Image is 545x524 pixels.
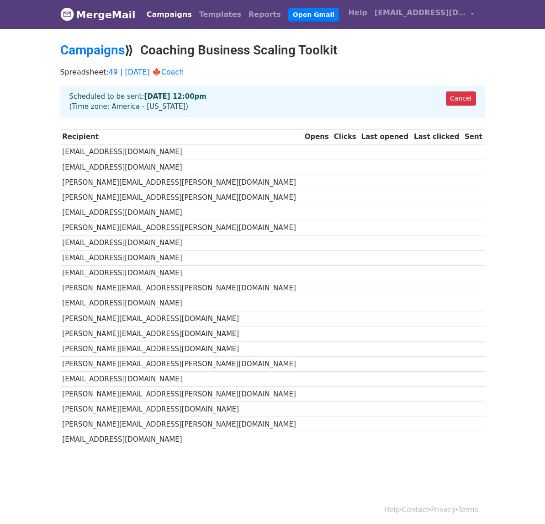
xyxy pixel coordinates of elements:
[431,506,455,514] a: Privacy
[302,129,332,144] th: Opens
[60,387,302,402] td: [PERSON_NAME][EMAIL_ADDRESS][PERSON_NAME][DOMAIN_NAME]
[60,129,302,144] th: Recipient
[144,92,206,101] strong: [DATE] 12:00pm
[60,190,302,205] td: [PERSON_NAME][EMAIL_ADDRESS][PERSON_NAME][DOMAIN_NAME]
[345,4,371,22] a: Help
[60,402,302,417] td: [PERSON_NAME][EMAIL_ADDRESS][DOMAIN_NAME]
[359,129,412,144] th: Last opened
[371,4,478,25] a: [EMAIL_ADDRESS][DOMAIN_NAME]
[384,506,400,514] a: Help
[60,67,485,77] p: Spreadsheet:
[458,506,478,514] a: Terms
[60,205,302,220] td: [EMAIL_ADDRESS][DOMAIN_NAME]
[332,129,359,144] th: Clicks
[60,5,136,24] a: MergeMail
[446,91,476,106] a: Cancel
[60,281,302,296] td: [PERSON_NAME][EMAIL_ADDRESS][PERSON_NAME][DOMAIN_NAME]
[375,7,466,18] span: [EMAIL_ADDRESS][DOMAIN_NAME]
[60,144,302,160] td: [EMAIL_ADDRESS][DOMAIN_NAME]
[60,251,302,266] td: [EMAIL_ADDRESS][DOMAIN_NAME]
[288,8,339,21] a: Open Gmail
[60,372,302,387] td: [EMAIL_ADDRESS][DOMAIN_NAME]
[60,86,485,118] div: Scheduled to be sent: (Time zone: America - [US_STATE])
[109,68,184,76] a: 49 | [DATE] 🍁Coach
[60,235,302,251] td: [EMAIL_ADDRESS][DOMAIN_NAME]
[60,220,302,235] td: [PERSON_NAME][EMAIL_ADDRESS][PERSON_NAME][DOMAIN_NAME]
[60,160,302,175] td: [EMAIL_ADDRESS][DOMAIN_NAME]
[60,43,485,58] h2: ⟫ Coaching Business Scaling Toolkit
[196,5,245,24] a: Templates
[462,129,485,144] th: Sent
[60,43,125,58] a: Campaigns
[60,341,302,356] td: [PERSON_NAME][EMAIL_ADDRESS][DOMAIN_NAME]
[60,311,302,326] td: [PERSON_NAME][EMAIL_ADDRESS][DOMAIN_NAME]
[412,129,462,144] th: Last clicked
[60,417,302,432] td: [PERSON_NAME][EMAIL_ADDRESS][PERSON_NAME][DOMAIN_NAME]
[143,5,196,24] a: Campaigns
[60,266,302,281] td: [EMAIL_ADDRESS][DOMAIN_NAME]
[60,326,302,341] td: [PERSON_NAME][EMAIL_ADDRESS][DOMAIN_NAME]
[60,296,302,311] td: [EMAIL_ADDRESS][DOMAIN_NAME]
[60,432,302,447] td: [EMAIL_ADDRESS][DOMAIN_NAME]
[60,7,74,21] img: MergeMail logo
[245,5,285,24] a: Reports
[60,175,302,190] td: [PERSON_NAME][EMAIL_ADDRESS][PERSON_NAME][DOMAIN_NAME]
[60,357,302,372] td: [PERSON_NAME][EMAIL_ADDRESS][PERSON_NAME][DOMAIN_NAME]
[402,506,429,514] a: Contact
